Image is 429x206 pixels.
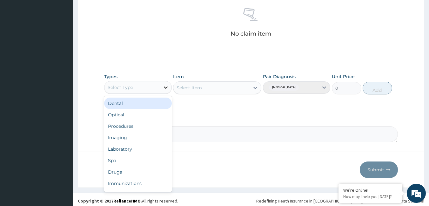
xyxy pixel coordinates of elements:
[104,178,172,189] div: Immunizations
[332,73,355,80] label: Unit Price
[363,82,392,94] button: Add
[104,166,172,178] div: Drugs
[104,143,172,155] div: Laboratory
[256,198,424,204] div: Redefining Heath Insurance in [GEOGRAPHIC_DATA] using Telemedicine and Data Science!
[104,98,172,109] div: Dental
[108,84,133,91] div: Select Type
[173,73,184,80] label: Item
[263,73,296,80] label: Pair Diagnosis
[104,155,172,166] div: Spa
[231,31,271,37] p: No claim item
[3,138,121,160] textarea: Type your message and hit 'Enter'
[104,117,398,123] label: Comment
[343,187,397,193] div: We're Online!
[104,120,172,132] div: Procedures
[33,36,107,44] div: Chat with us now
[104,132,172,143] div: Imaging
[113,198,141,204] a: RelianceHMO
[78,198,142,204] strong: Copyright © 2017 .
[104,189,172,201] div: Others
[37,62,88,127] span: We're online!
[104,109,172,120] div: Optical
[104,74,117,79] label: Types
[343,194,397,199] p: How may I help you today?
[360,161,398,178] button: Submit
[104,3,119,18] div: Minimize live chat window
[12,32,26,48] img: d_794563401_company_1708531726252_794563401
